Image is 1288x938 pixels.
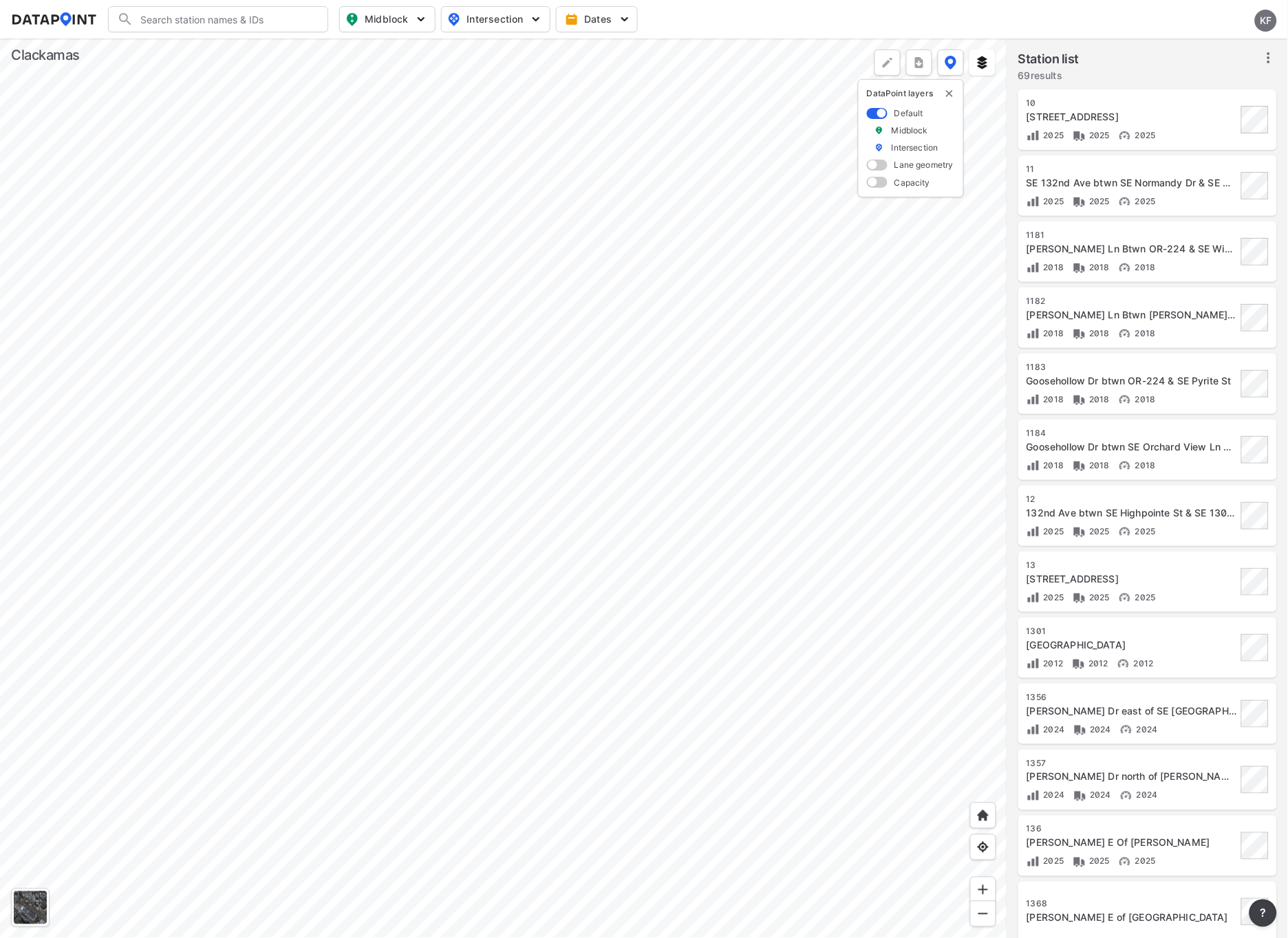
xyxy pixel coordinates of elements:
img: map_pin_mid.602f9df1.svg [344,11,361,28]
div: 1368 [1027,899,1237,910]
label: Lane geometry [894,159,954,171]
span: 2024 [1087,724,1112,734]
div: SE Eckert Ln Btwn SE Widgeon Dr & OR-224 [1027,308,1237,322]
div: SE Carpenter Dr north of SE Capps Rd [1027,770,1237,784]
img: Vehicle class [1073,261,1086,274]
label: 69 results [1018,69,1080,83]
span: Midblock [345,11,427,28]
img: calendar-gold.39a51dde.svg [565,12,579,26]
div: SE Carpenter Dr east of SE 120th Ave [1027,704,1237,718]
span: 2025 [1132,526,1156,536]
span: 2025 [1132,856,1156,866]
img: zXKTHG75SmCTpzeATkOMbMjAxYFTnPvh7K8Q9YYMXBy4Bd2Bwe9xdUQUqRsak2SDbAAAAABJRU5ErkJggg== [1027,327,1040,340]
img: Vehicle class [1073,591,1086,604]
img: Vehicle class [1073,789,1087,803]
span: 2025 [1086,592,1110,602]
img: dataPointLogo.9353c09d.svg [11,12,97,26]
button: more [906,50,932,76]
span: 2025 [1132,130,1156,140]
button: Midblock [339,6,436,32]
img: Vehicle speed [1118,393,1132,406]
span: 2024 [1133,724,1158,734]
div: Jennifer St E of 122 Ave [1027,911,1237,925]
img: Vehicle speed [1118,327,1132,340]
div: View my location [970,834,996,860]
img: Vehicle class [1072,657,1086,670]
img: Vehicle class [1073,723,1087,737]
div: 1357 [1027,758,1237,769]
span: 2025 [1040,856,1064,866]
img: Volume count [1027,129,1040,142]
div: 1356 [1027,692,1237,703]
span: ? [1258,905,1269,921]
span: 2012 [1040,658,1064,668]
div: 1301 [1027,626,1237,637]
label: Intersection [892,142,938,153]
img: marker_Intersection.6861001b.svg [874,142,884,153]
img: Volume count [1027,261,1040,274]
img: Volume count [1027,591,1040,604]
span: 2018 [1132,262,1156,272]
div: Polygon tool [874,50,901,76]
span: 2025 [1086,526,1110,536]
div: KF [1255,10,1277,32]
div: Toggle basemap [11,888,50,927]
img: xqJnZQTG2JQi0x5lvmkeSNbbgIiQD62bqHG8IfrOzanD0FsRdYrij6fAAAAAElFTkSuQmCC [912,56,926,69]
button: delete [944,88,955,99]
img: Vehicle speed [1118,195,1132,208]
span: 2025 [1132,592,1156,602]
img: ZvzfEJKXnyWIrJytrsY285QMwk63cM6Drc+sIAAAAASUVORK5CYII= [976,883,990,897]
div: Home [970,803,996,829]
span: 2018 [1040,460,1064,470]
div: 10 [1027,98,1237,109]
div: Goosehollow Dr btwn SE Orchard View Ln & OR-224 [1027,440,1237,454]
div: Goosehollow Dr btwn OR-224 & SE Pyrite St [1027,374,1237,388]
img: Vehicle speed [1118,261,1132,274]
img: Vehicle speed [1118,459,1132,472]
img: Volume count [1027,393,1040,406]
span: 2018 [1086,328,1110,338]
span: Dates [568,12,629,26]
span: 2025 [1132,196,1156,206]
img: Vehicle class [1073,129,1086,142]
label: Capacity [894,177,930,188]
div: Zoom in [970,877,996,903]
img: Vehicle class [1073,525,1086,538]
span: Intersection [447,11,541,28]
img: Volume count [1027,657,1040,670]
img: Vehicle speed [1118,129,1132,142]
div: 132nd Ave S Of Sunnyside [1027,110,1237,124]
span: 2025 [1040,526,1064,536]
div: Zoom out [970,901,996,927]
span: 2024 [1040,724,1065,734]
img: MAAAAAElFTkSuQmCC [976,907,990,921]
button: Intersection [441,6,550,32]
div: Clackamas [11,45,80,65]
span: 2024 [1133,790,1158,800]
img: Vehicle class [1073,195,1086,208]
span: 2025 [1040,196,1064,206]
img: Volume count [1027,723,1040,737]
img: Volume count [1027,195,1040,208]
img: Vehicle class [1073,393,1086,406]
div: Borges Rd E Of Tillstrom [1027,836,1237,850]
button: DataPoint layers [938,50,964,76]
img: +Dz8AAAAASUVORK5CYII= [881,56,894,69]
img: Volume count [1027,525,1040,538]
img: Vehicle speed [1118,855,1132,869]
div: SE Eckert Ln Btwn OR-224 & SE Windswept Waters Dr/SE Pyrite St [1027,242,1237,256]
img: Vehicle speed [1119,789,1133,803]
div: 136 [1027,824,1237,835]
span: 2018 [1086,394,1110,404]
button: more [1249,899,1277,927]
img: 5YPKRKmlfpI5mqlR8AD95paCi+0kK1fRFDJSaMmawlwaeJcJwk9O2fotCW5ve9gAAAAASUVORK5CYII= [618,12,632,26]
span: 2018 [1040,262,1064,272]
img: Vehicle speed [1117,657,1130,670]
span: 2025 [1086,130,1110,140]
span: 2025 [1040,130,1064,140]
img: Volume count [1027,855,1040,869]
div: 132nd Ave N Of Sunnyside [1027,572,1237,586]
span: 2018 [1040,328,1064,338]
img: marker_Midblock.5ba75e30.svg [874,124,884,136]
div: 12 [1027,494,1237,505]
